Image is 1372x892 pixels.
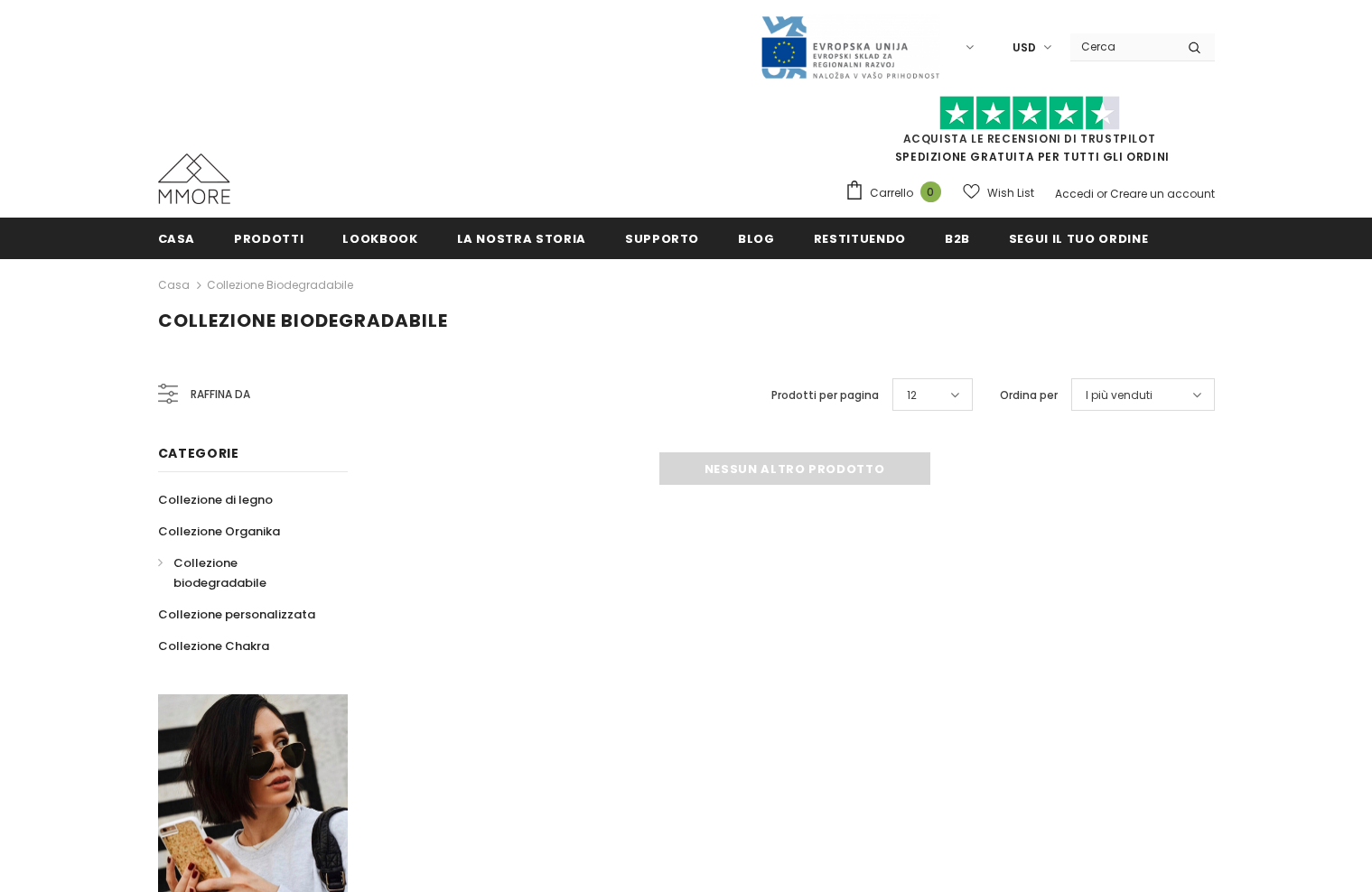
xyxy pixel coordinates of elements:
a: Casa [158,274,190,296]
a: Accedi [1055,186,1094,201]
a: Collezione di legno [158,484,273,516]
span: USD [1013,39,1036,57]
a: supporto [625,218,699,258]
a: Acquista le recensioni di TrustPilot [903,131,1156,146]
span: Carrello [870,184,913,202]
img: Javni Razpis [760,14,940,80]
span: Segui il tuo ordine [1009,230,1148,247]
a: B2B [945,218,970,258]
span: 0 [920,181,941,202]
span: Collezione biodegradabile [173,554,266,591]
span: supporto [625,230,699,247]
span: Collezione di legno [158,491,273,508]
span: Blog [738,230,775,247]
a: Javni Razpis [760,39,940,54]
span: Lookbook [342,230,417,247]
span: Restituendo [814,230,906,247]
a: Wish List [963,177,1034,209]
span: Prodotti [234,230,303,247]
span: I più venduti [1086,386,1153,404]
input: Search Site [1070,33,1174,60]
a: Carrello 0 [845,180,950,207]
a: Collezione biodegradabile [207,277,353,293]
label: Ordina per [1000,386,1058,404]
a: Collezione biodegradabile [158,547,328,599]
span: 12 [907,386,917,404]
span: SPEDIZIONE GRATUITA PER TUTTI GLI ORDINI [845,104,1215,164]
span: La nostra storia [457,230,586,247]
span: or [1097,186,1107,201]
span: Collezione personalizzata [158,606,315,623]
label: Prodotti per pagina [771,386,879,404]
a: Collezione Organika [158,516,280,547]
a: La nostra storia [457,218,586,258]
a: Segui il tuo ordine [1009,218,1148,258]
a: Lookbook [342,218,417,258]
img: Casi MMORE [158,153,230,204]
span: Casa [158,230,196,247]
span: B2B [945,230,970,247]
a: Creare un account [1110,186,1215,201]
a: Collezione personalizzata [158,599,315,630]
span: Collezione Chakra [158,637,269,655]
span: Raffina da [191,385,250,404]
a: Casa [158,218,196,258]
span: Categorie [158,444,239,462]
img: Fidati di Pilot Stars [939,96,1120,131]
a: Restituendo [814,218,906,258]
span: Wish List [987,184,1034,202]
span: Collezione biodegradabile [158,308,448,333]
a: Blog [738,218,775,258]
span: Collezione Organika [158,523,280,540]
a: Collezione Chakra [158,630,269,662]
a: Prodotti [234,218,303,258]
